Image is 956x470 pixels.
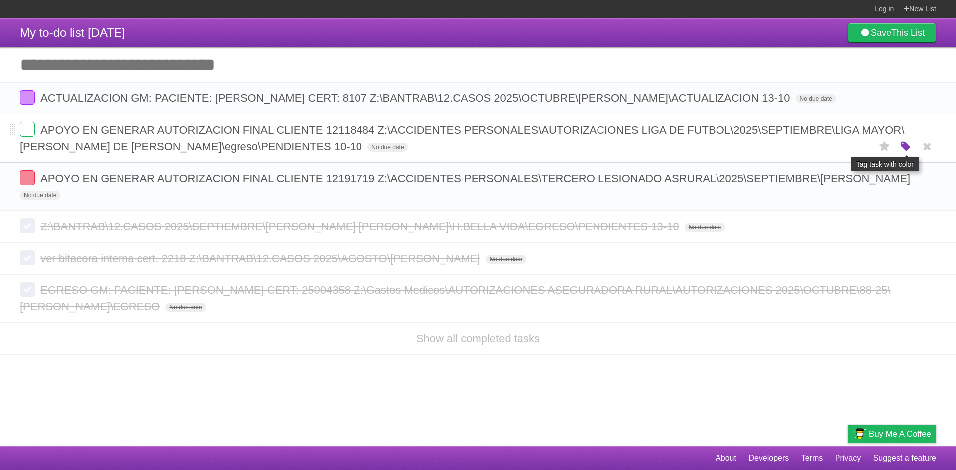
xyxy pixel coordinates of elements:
span: EGRESO GM: PACIENTE: [PERSON_NAME] CERT: 25004358 Z:\Gastos Medicos\AUTORIZACIONES ASEGURADORA RU... [20,284,891,313]
a: Terms [801,449,823,468]
a: Suggest a feature [873,449,936,468]
label: Done [20,282,35,297]
span: No due date [20,191,60,200]
span: No due date [685,223,725,232]
span: ver bitacora interna cert. 2218 Z:\BANTRAB\12.CASOS 2025\AGOSTO\[PERSON_NAME] [40,252,483,265]
span: No due date [486,255,526,264]
label: Done [20,170,35,185]
span: APOYO EN GENERAR AUTORIZACION FINAL CLIENTE 12118484 Z:\ACCIDENTES PERSONALES\AUTORIZACIONES LIGA... [20,124,904,153]
label: Done [20,218,35,233]
a: Privacy [835,449,861,468]
span: Buy me a coffee [869,425,931,443]
label: Star task [875,138,894,155]
label: Done [20,250,35,265]
a: Show all completed tasks [416,332,540,345]
label: Done [20,122,35,137]
span: ACTUALIZACION GM: PACIENTE: [PERSON_NAME] CERT: 8107 Z:\BANTRAB\12.CASOS 2025\OCTUBRE\[PERSON_NAM... [40,92,792,104]
span: Z:\BANTRAB\12.CASOS 2025\SEPTIEMBRE\[PERSON_NAME] [PERSON_NAME]\H.BELLA VIDA\EGRESO\PENDIENTES 13-10 [40,220,682,233]
b: This List [891,28,925,38]
a: SaveThis List [848,23,936,43]
span: APOYO EN GENERAR AUTORIZACION FINAL CLIENTE 12191719 Z:\ACCIDENTES PERSONALES\TERCERO LESIONADO A... [40,172,913,185]
a: About [716,449,736,468]
span: No due date [796,94,836,103]
span: My to-do list [DATE] [20,26,125,39]
span: No due date [165,303,206,312]
span: No due date [367,143,408,152]
label: Done [20,90,35,105]
img: Buy me a coffee [853,425,866,442]
a: Buy me a coffee [848,425,936,443]
a: Developers [748,449,789,468]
